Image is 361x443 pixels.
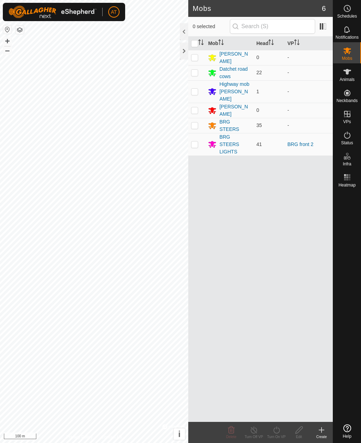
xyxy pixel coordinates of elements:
[3,25,12,34] button: Reset Map
[343,162,351,166] span: Infra
[268,40,274,46] p-sorticon: Activate to sort
[101,434,122,440] a: Contact Us
[111,8,117,16] span: AT
[284,65,333,80] td: -
[288,434,310,439] div: Edit
[256,107,259,113] span: 0
[219,81,251,103] div: Highway mob [PERSON_NAME]
[3,46,12,55] button: –
[284,50,333,65] td: -
[66,434,93,440] a: Privacy Policy
[173,428,185,440] button: i
[219,65,251,80] div: Datchet road cows
[178,429,181,439] span: i
[338,183,356,187] span: Heatmap
[253,37,284,50] th: Head
[256,141,262,147] span: 41
[205,37,253,50] th: Mob
[284,103,333,118] td: -
[287,141,313,147] a: BRG front 2
[256,70,262,75] span: 22
[256,55,259,60] span: 0
[256,122,262,128] span: 35
[336,99,357,103] span: Neckbands
[265,434,288,439] div: Turn On VP
[16,26,24,34] button: Map Layers
[230,19,315,34] input: Search (S)
[341,141,353,145] span: Status
[219,103,251,118] div: [PERSON_NAME]
[343,120,351,124] span: VPs
[219,50,251,65] div: [PERSON_NAME]
[284,37,333,50] th: VP
[294,40,300,46] p-sorticon: Activate to sort
[310,434,333,439] div: Create
[218,40,224,46] p-sorticon: Activate to sort
[198,40,204,46] p-sorticon: Activate to sort
[226,435,237,439] span: Delete
[284,118,333,133] td: -
[322,3,326,14] span: 6
[333,422,361,441] a: Help
[337,14,357,18] span: Schedules
[336,35,359,39] span: Notifications
[243,434,265,439] div: Turn Off VP
[219,133,251,156] div: BRG STEERS LIGHTS
[256,89,259,94] span: 1
[192,4,322,13] h2: Mobs
[192,23,230,30] span: 0 selected
[8,6,97,18] img: Gallagher Logo
[284,80,333,103] td: -
[339,77,355,82] span: Animals
[3,37,12,45] button: +
[343,434,351,438] span: Help
[342,56,352,61] span: Mobs
[219,118,251,133] div: BRG STEERS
